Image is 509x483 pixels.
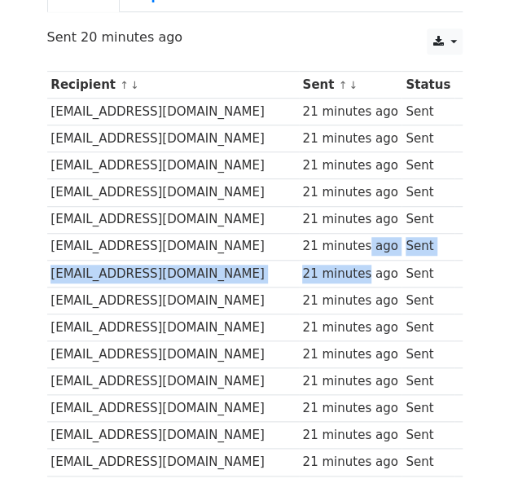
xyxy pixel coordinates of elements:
[302,210,397,229] div: 21 minutes ago
[338,79,347,91] a: ↑
[47,125,299,152] td: [EMAIL_ADDRESS][DOMAIN_NAME]
[302,345,397,364] div: 21 minutes ago
[401,314,454,340] td: Sent
[130,79,139,91] a: ↓
[302,265,397,283] div: 21 minutes ago
[401,260,454,287] td: Sent
[401,449,454,476] td: Sent
[47,233,299,260] td: [EMAIL_ADDRESS][DOMAIN_NAME]
[47,260,299,287] td: [EMAIL_ADDRESS][DOMAIN_NAME]
[401,72,454,99] th: Status
[401,341,454,368] td: Sent
[47,422,299,449] td: [EMAIL_ADDRESS][DOMAIN_NAME]
[47,99,299,125] td: [EMAIL_ADDRESS][DOMAIN_NAME]
[401,99,454,125] td: Sent
[47,206,299,233] td: [EMAIL_ADDRESS][DOMAIN_NAME]
[299,72,402,99] th: Sent
[47,341,299,368] td: [EMAIL_ADDRESS][DOMAIN_NAME]
[302,103,397,121] div: 21 minutes ago
[120,79,129,91] a: ↑
[401,152,454,179] td: Sent
[47,179,299,206] td: [EMAIL_ADDRESS][DOMAIN_NAME]
[302,453,397,472] div: 21 minutes ago
[401,233,454,260] td: Sent
[349,79,358,91] a: ↓
[401,206,454,233] td: Sent
[401,395,454,422] td: Sent
[47,395,299,422] td: [EMAIL_ADDRESS][DOMAIN_NAME]
[401,368,454,395] td: Sent
[47,72,299,99] th: Recipient
[302,237,397,256] div: 21 minutes ago
[302,372,397,391] div: 21 minutes ago
[47,314,299,340] td: [EMAIL_ADDRESS][DOMAIN_NAME]
[302,426,397,445] div: 21 minutes ago
[302,399,397,418] div: 21 minutes ago
[302,130,397,148] div: 21 minutes ago
[47,287,299,314] td: [EMAIL_ADDRESS][DOMAIN_NAME]
[302,318,397,337] div: 21 minutes ago
[302,183,397,202] div: 21 minutes ago
[401,287,454,314] td: Sent
[47,368,299,395] td: [EMAIL_ADDRESS][DOMAIN_NAME]
[302,292,397,310] div: 21 minutes ago
[302,156,397,175] div: 21 minutes ago
[401,422,454,449] td: Sent
[401,125,454,152] td: Sent
[47,449,299,476] td: [EMAIL_ADDRESS][DOMAIN_NAME]
[47,29,463,46] p: Sent 20 minutes ago
[401,179,454,206] td: Sent
[47,152,299,179] td: [EMAIL_ADDRESS][DOMAIN_NAME]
